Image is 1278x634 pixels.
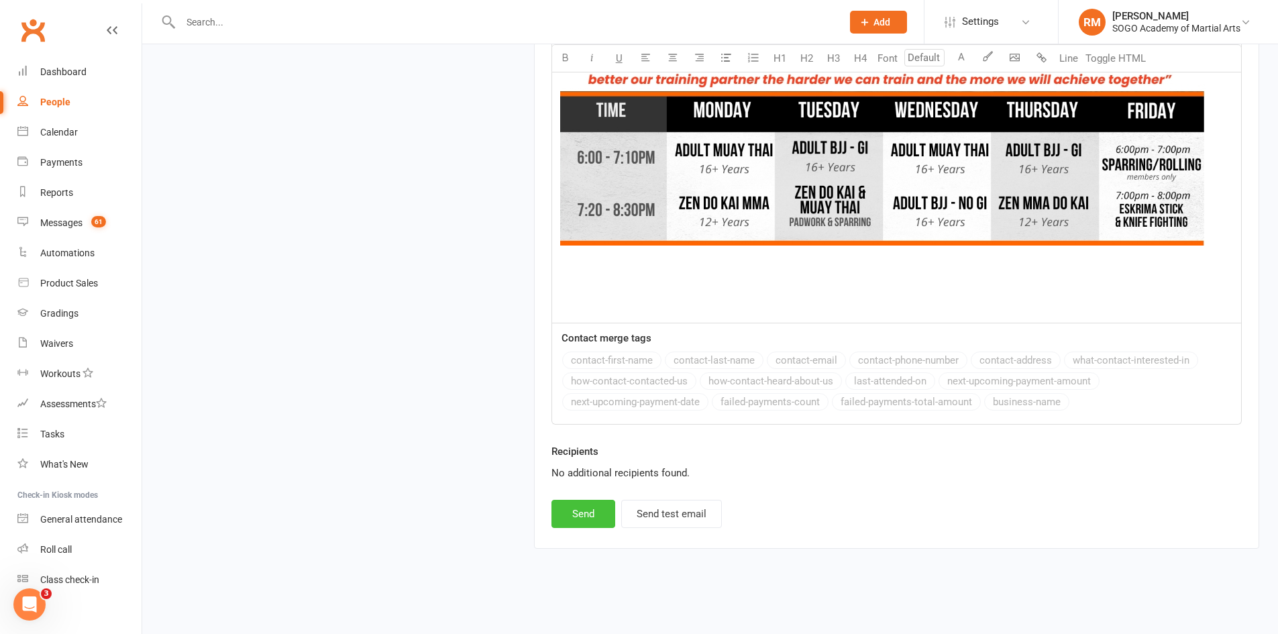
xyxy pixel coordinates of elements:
a: Payments [17,148,142,178]
a: Roll call [17,535,142,565]
button: A [948,45,975,72]
div: Dashboard [40,66,87,77]
a: Reports [17,178,142,208]
input: Search... [176,13,833,32]
label: Recipients [551,443,598,460]
span: 3 [41,588,52,599]
div: People [40,97,70,107]
div: Assessments [40,399,107,409]
span: U [616,52,623,64]
div: SOGO Academy of Martial Arts [1112,22,1240,34]
button: Font [874,45,901,72]
a: Tasks [17,419,142,450]
a: Workouts [17,359,142,389]
label: Contact merge tags [562,330,651,346]
div: Class check-in [40,574,99,585]
div: Product Sales [40,278,98,288]
a: Assessments [17,389,142,419]
div: Calendar [40,127,78,138]
div: Automations [40,248,95,258]
input: Default [904,49,945,66]
div: No additional recipients found. [551,465,1242,481]
iframe: Intercom live chat [13,588,46,621]
button: Add [850,11,907,34]
span: Settings [962,7,999,37]
a: Clubworx [16,13,50,47]
span: Add [873,17,890,28]
a: General attendance kiosk mode [17,505,142,535]
button: H2 [794,45,820,72]
button: H4 [847,45,874,72]
a: Class kiosk mode [17,565,142,595]
div: [PERSON_NAME] [1112,10,1240,22]
button: H1 [767,45,794,72]
div: General attendance [40,514,122,525]
a: Gradings [17,299,142,329]
div: Tasks [40,429,64,439]
button: Send test email [621,500,722,528]
div: Waivers [40,338,73,349]
div: Payments [40,157,83,168]
div: Roll call [40,544,72,555]
button: U [606,45,633,72]
button: Toggle HTML [1082,45,1149,72]
a: Calendar [17,117,142,148]
a: Waivers [17,329,142,359]
button: Send [551,500,615,528]
div: What's New [40,459,89,470]
a: What's New [17,450,142,480]
div: Messages [40,217,83,228]
a: Messages 61 [17,208,142,238]
a: Automations [17,238,142,268]
div: RM [1079,9,1106,36]
div: Reports [40,187,73,198]
span: 61 [91,216,106,227]
button: H3 [820,45,847,72]
a: Dashboard [17,57,142,87]
div: Workouts [40,368,81,379]
a: Product Sales [17,268,142,299]
div: Gradings [40,308,78,319]
button: Line [1055,45,1082,72]
a: People [17,87,142,117]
